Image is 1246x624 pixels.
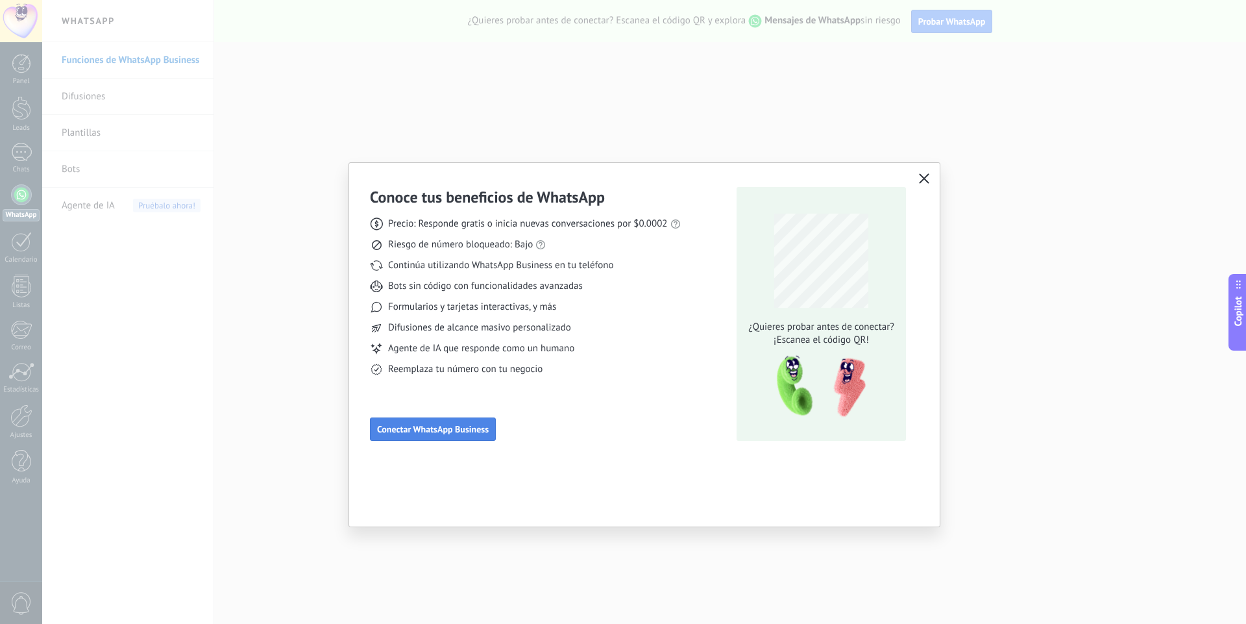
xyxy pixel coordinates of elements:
h3: Conoce tus beneficios de WhatsApp [370,187,605,207]
span: Difusiones de alcance masivo personalizado [388,321,571,334]
span: ¿Quieres probar antes de conectar? [745,321,898,334]
button: Conectar WhatsApp Business [370,418,496,441]
span: Reemplaza tu número con tu negocio [388,363,543,376]
span: Formularios y tarjetas interactivas, y más [388,301,556,314]
span: Conectar WhatsApp Business [377,425,489,434]
span: Bots sin código con funcionalidades avanzadas [388,280,583,293]
span: Agente de IA que responde como un humano [388,342,574,355]
span: Precio: Responde gratis o inicia nuevas conversaciones por $0.0002 [388,218,668,231]
span: ¡Escanea el código QR! [745,334,898,347]
span: Continúa utilizando WhatsApp Business en tu teléfono [388,259,613,272]
span: Riesgo de número bloqueado: Bajo [388,238,533,251]
span: Copilot [1232,296,1245,326]
img: qr-pic-1x.png [766,352,868,421]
